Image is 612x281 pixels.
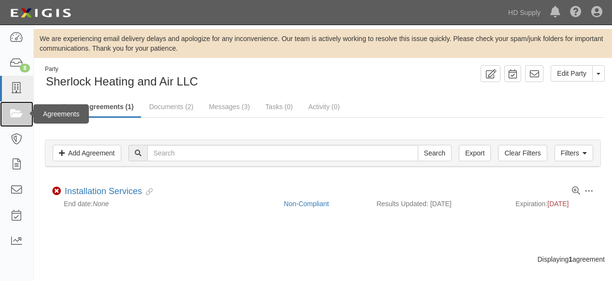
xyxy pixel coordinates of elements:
[52,187,61,196] i: Non-Compliant
[45,65,198,73] div: Party
[65,186,153,197] div: Installation Services
[52,199,277,209] div: End date:
[498,145,547,161] a: Clear Filters
[33,104,89,124] div: Agreements
[65,186,142,196] a: Installation Services
[551,65,593,82] a: Edit Party
[301,97,347,116] a: Activity (0)
[376,199,501,209] div: Results Updated: [DATE]
[46,75,198,88] span: Sherlock Heating and Air LLC
[41,65,316,90] div: Sherlock Heating and Air LLC
[572,187,580,196] a: View results summary
[569,255,572,263] b: 1
[547,200,569,208] span: [DATE]
[53,145,121,161] a: Add Agreement
[77,97,141,118] a: Agreements (1)
[7,4,74,22] img: logo-5460c22ac91f19d4615b14bd174203de0afe785f0fc80cf4dbbc73dc1793850b.png
[93,200,109,208] em: None
[284,200,329,208] a: Non-Compliant
[34,254,612,264] div: Displaying agreement
[34,34,612,53] div: We are experiencing email delivery delays and apologize for any inconvenience. Our team is active...
[570,7,582,18] i: Help Center - Complianz
[142,97,201,116] a: Documents (2)
[147,145,418,161] input: Search
[202,97,257,116] a: Messages (3)
[258,97,300,116] a: Tasks (0)
[142,189,153,196] i: Evidence Linked
[503,3,545,22] a: HD Supply
[418,145,452,161] input: Search
[515,199,594,209] div: Expiration:
[41,97,76,116] a: Details
[555,145,593,161] a: Filters
[459,145,491,161] a: Export
[20,64,30,72] div: 8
